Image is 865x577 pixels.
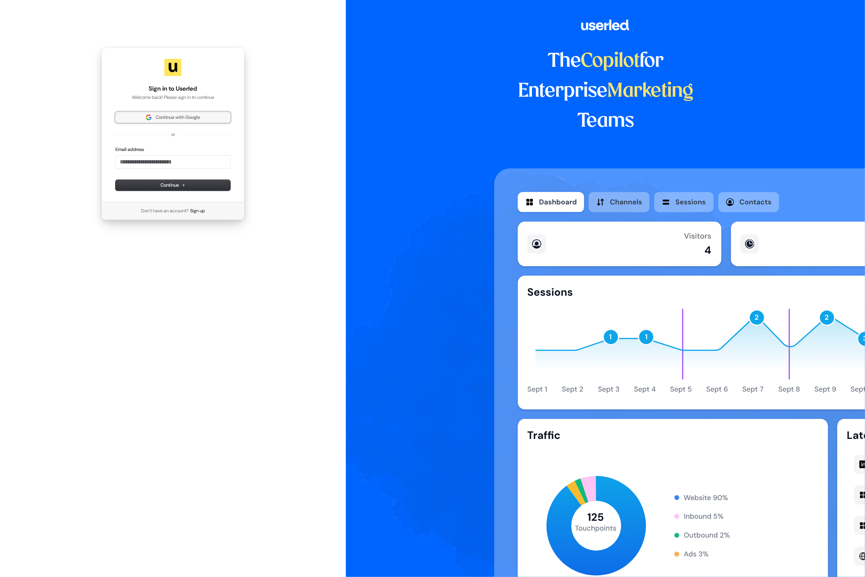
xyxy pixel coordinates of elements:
h1: The for Enterprise Teams [494,46,717,136]
a: Sign up [190,208,205,214]
span: Continue [160,182,185,188]
span: Copilot [581,52,640,71]
button: Sign in with GoogleContinue with Google [116,112,230,123]
span: Continue with Google [156,114,200,121]
span: Marketing [607,82,693,101]
p: Welcome back! Please sign in to continue [116,94,230,101]
img: Sign in with Google [146,115,152,120]
span: Don’t have an account? [141,208,189,214]
button: Continue [116,180,230,191]
label: Email address [116,146,144,153]
h1: Sign in to Userled [116,85,230,93]
img: Userled [164,59,181,76]
p: or [171,131,175,138]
